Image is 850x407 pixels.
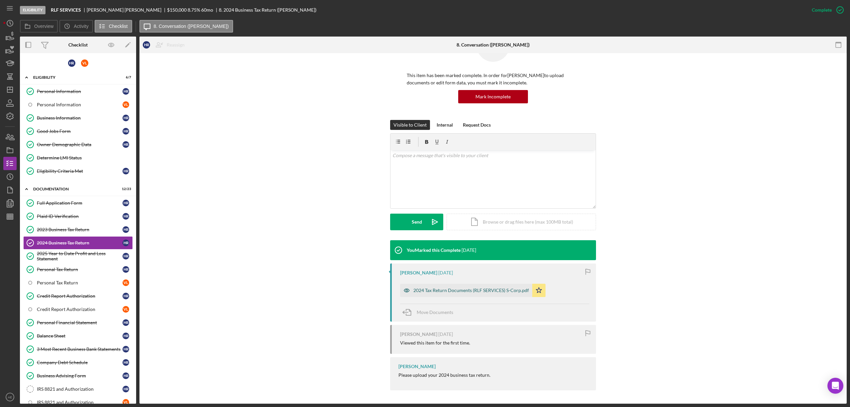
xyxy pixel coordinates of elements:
button: Overview [20,20,58,33]
div: [PERSON_NAME] [398,364,436,369]
time: 2025-09-29 23:23 [438,270,453,275]
button: 8. Conversation ([PERSON_NAME]) [139,20,233,33]
div: [PERSON_NAME] [PERSON_NAME] [87,7,167,13]
a: Personal InformationVL [23,98,133,111]
time: 2025-09-30 17:24 [462,248,476,253]
label: 8. Conversation ([PERSON_NAME]) [154,24,229,29]
div: V L [123,399,129,406]
div: H R [123,213,129,220]
div: V L [81,59,88,67]
a: Plaid ID VerificationHR [23,210,133,223]
div: H R [123,88,129,95]
div: [PERSON_NAME] [400,270,437,275]
div: IRS 8821 and Authorization [37,386,123,392]
div: 60 mo [201,7,213,13]
div: Viewed this item for the first time. [400,340,470,346]
a: Personal InformationHR [23,85,133,98]
button: Send [390,214,443,230]
span: Move Documents [417,309,453,315]
div: H R [123,319,129,326]
div: Eligibility [33,75,115,79]
div: V L [123,101,129,108]
div: Open Intercom Messenger [827,378,843,394]
a: Credit Report AuthorizationHR [23,289,133,303]
div: 8. Conversation ([PERSON_NAME]) [457,42,530,48]
a: 2023 Business Tax ReturnHR [23,223,133,236]
button: HRReassign [139,38,191,51]
div: IRS 8821 and Authorization [37,400,123,405]
div: Send [412,214,422,230]
div: H R [123,372,129,379]
button: Activity [59,20,93,33]
div: 2025 Year to Date Profit and Loss Statement [37,251,123,261]
button: Checklist [95,20,132,33]
div: Plaid ID Verification [37,214,123,219]
div: Business Information [37,115,123,121]
div: H R [123,128,129,135]
div: Mark Incomplete [475,90,511,103]
div: Personal Information [37,102,123,107]
div: Documentation [33,187,115,191]
div: Personal Tax Return [37,280,123,285]
button: AE [3,390,17,404]
div: H R [123,266,129,273]
div: H R [123,115,129,121]
div: Balance Sheet [37,333,123,339]
div: Reassign [167,38,185,51]
div: H R [123,200,129,206]
div: V L [123,306,129,313]
time: 2025-09-29 23:23 [438,332,453,337]
div: V L [123,279,129,286]
b: RLF SERVICES [51,7,81,13]
div: Eligibility [20,6,45,14]
div: Complete [812,3,832,17]
button: Internal [433,120,456,130]
a: Full Application FormHR [23,196,133,210]
div: 12 / 23 [119,187,131,191]
div: H R [123,359,129,366]
a: IRS 8821 and AuthorizationHR [23,382,133,396]
div: 2024 Tax Return Documents (RLF SERVICES) S-Corp.pdf [413,288,529,293]
div: Good Jobs Form [37,129,123,134]
div: H R [123,226,129,233]
p: This item has been marked complete. In order for [PERSON_NAME] to upload documents or edit form d... [407,72,579,87]
div: Credit Report Authorization [37,293,123,299]
div: Company Debt Schedule [37,360,123,365]
button: Mark Incomplete [458,90,528,103]
span: $150,000 [167,7,187,13]
button: Request Docs [460,120,494,130]
button: Visible to Client [390,120,430,130]
a: Balance SheetHR [23,329,133,343]
a: Business Advising FormHR [23,369,133,382]
div: Internal [437,120,453,130]
a: Credit Report AuthorizationVL [23,303,133,316]
div: Personal Tax Return [37,267,123,272]
div: Business Advising Form [37,373,123,378]
a: Business InformationHR [23,111,133,125]
div: Eligibility Criteria Met [37,168,123,174]
a: 2025 Year to Date Profit and Loss StatementHR [23,250,133,263]
div: Please upload your 2024 business tax return. [398,372,490,378]
div: Personal Financial Statement [37,320,123,325]
div: H R [123,293,129,299]
label: Overview [34,24,53,29]
text: AE [8,395,12,399]
div: Visible to Client [393,120,427,130]
div: H R [68,59,75,67]
div: Credit Report Authorization [37,307,123,312]
label: Activity [74,24,88,29]
div: Full Application Form [37,200,123,206]
a: Personal Tax ReturnHR [23,263,133,276]
div: 8.75 % [188,7,200,13]
a: Eligibility Criteria MetHR [23,164,133,178]
div: Determine LMI Status [37,155,132,160]
div: Personal Information [37,89,123,94]
a: Owner Demographic DataHR [23,138,133,151]
div: H R [123,240,129,246]
div: 6 / 7 [119,75,131,79]
div: H R [123,253,129,259]
div: H R [123,168,129,174]
div: You Marked this Complete [407,248,461,253]
div: H R [123,333,129,339]
div: Checklist [68,42,88,48]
